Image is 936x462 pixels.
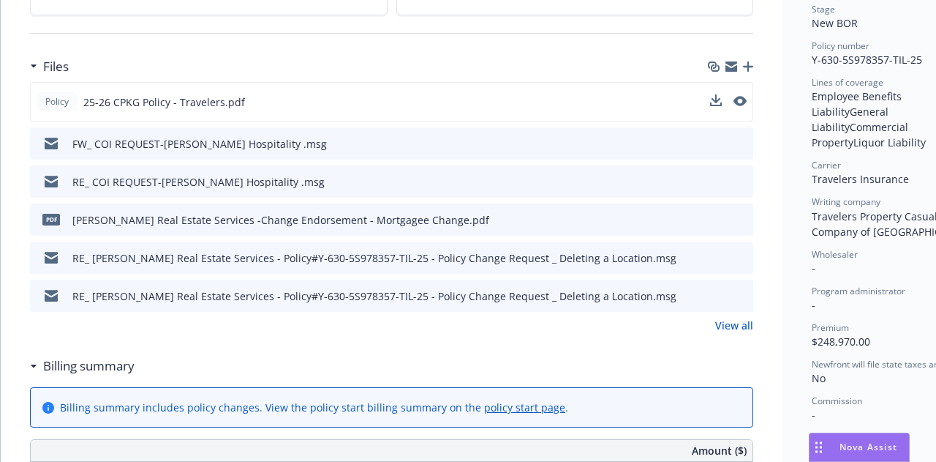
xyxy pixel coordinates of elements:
span: - [812,298,815,312]
button: preview file [734,136,747,152]
div: FW_ COI REQUEST-[PERSON_NAME] Hospitality .msg [72,136,327,152]
span: Amount ($) [692,443,747,458]
span: Policy [42,95,72,108]
span: - [812,261,815,275]
button: Nova Assist [809,433,910,462]
button: preview file [733,94,747,110]
span: General Liability [812,105,891,134]
span: Writing company [812,195,880,208]
span: New BOR [812,16,858,30]
div: RE_ [PERSON_NAME] Real Estate Services - Policy#Y-630-5S978357-TIL-25 - Policy Change Request _ D... [72,250,676,266]
div: RE_ COI REQUEST-[PERSON_NAME] Hospitality .msg [72,174,325,190]
span: Carrier [812,159,841,171]
span: Commercial Property [812,120,911,149]
div: RE_ [PERSON_NAME] Real Estate Services - Policy#Y-630-5S978357-TIL-25 - Policy Change Request _ D... [72,288,676,304]
button: preview file [734,174,747,190]
a: policy start page [484,400,565,414]
button: preview file [733,96,747,106]
span: Premium [812,321,849,334]
span: Travelers Insurance [812,172,909,186]
span: Policy term [812,431,857,444]
button: download file [711,174,722,190]
h3: Billing summary [43,357,135,376]
button: download file [711,212,722,228]
button: download file [711,250,722,266]
button: preview file [734,212,747,228]
button: download file [710,94,722,110]
button: preview file [734,288,747,304]
div: Drag to move [809,433,828,461]
span: 25-26 CPKG Policy - Travelers.pdf [83,94,245,110]
span: Commission [812,395,862,407]
button: preview file [734,250,747,266]
span: Employee Benefits Liability [812,89,905,119]
span: Stage [812,3,835,15]
button: download file [710,94,722,106]
span: Y-630-5S978357-TIL-25 [812,53,922,67]
a: View all [715,318,753,333]
span: Lines of coverage [812,76,883,89]
span: Liquor Liability [853,135,926,149]
button: download file [711,136,722,152]
span: Wholesaler [812,248,858,261]
span: Program administrator [812,285,905,297]
span: $248,970.00 [812,335,870,349]
div: Billing summary [30,357,135,376]
span: Nova Assist [839,441,897,453]
span: - [812,408,815,422]
div: Files [30,57,69,76]
div: Billing summary includes policy changes. View the policy start billing summary on the . [60,400,568,415]
h3: Files [43,57,69,76]
button: download file [711,288,722,304]
div: [PERSON_NAME] Real Estate Services -Change Endorsement - Mortgagee Change.pdf [72,212,489,228]
span: No [812,371,826,385]
span: Policy number [812,40,869,52]
span: pdf [42,214,60,225]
